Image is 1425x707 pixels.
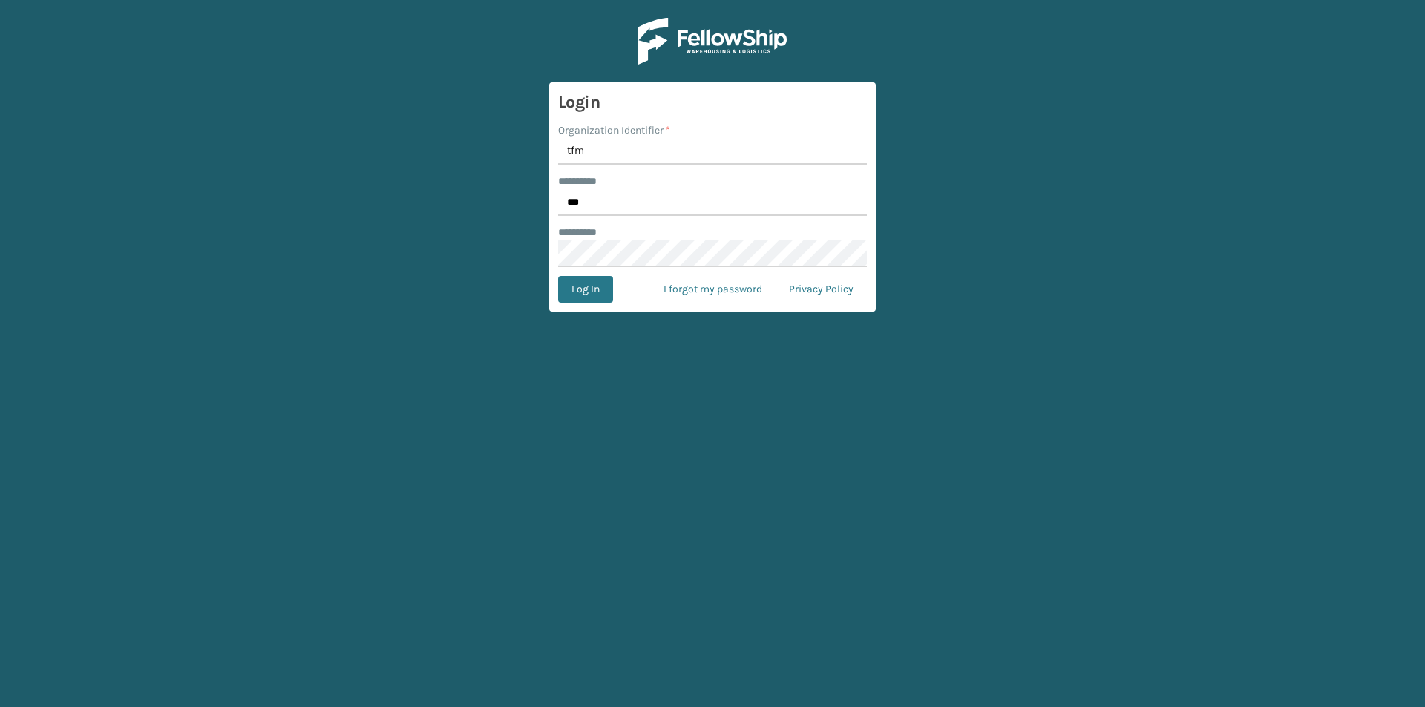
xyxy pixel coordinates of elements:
h3: Login [558,91,867,114]
img: Logo [638,18,787,65]
button: Log In [558,276,613,303]
a: Privacy Policy [776,276,867,303]
a: I forgot my password [650,276,776,303]
label: Organization Identifier [558,122,670,138]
